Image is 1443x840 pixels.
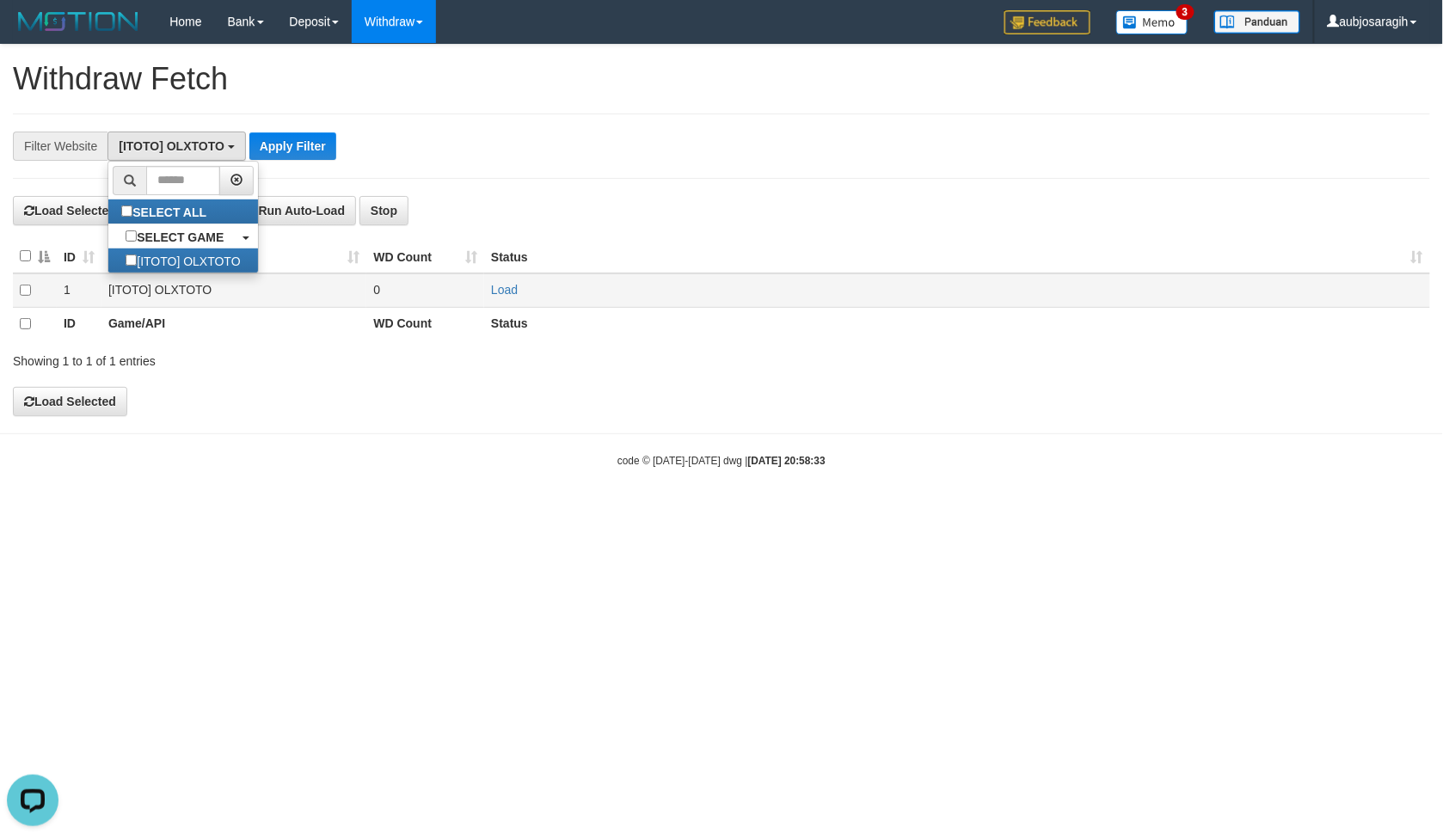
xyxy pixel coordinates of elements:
img: MOTION_logo.png [13,9,144,34]
td: 1 [57,273,101,308]
label: [ITOTO] OLXTOTO [108,248,257,273]
span: [ITOTO] OLXTOTO [119,139,224,153]
th: Game/API: activate to sort column ascending [101,240,366,273]
label: SELECT ALL [108,199,224,224]
img: Feedback.jpg [1004,10,1090,34]
strong: [DATE] 20:58:33 [748,455,826,467]
div: Showing 1 to 1 of 1 entries [13,346,588,370]
img: panduan.png [1214,10,1300,34]
span: 3 [1176,4,1194,20]
img: Button%20Memo.svg [1116,10,1188,34]
th: Status: activate to sort column ascending [484,240,1430,273]
button: Open LiveChat chat widget [7,7,58,58]
td: [ITOTO] OLXTOTO [101,273,366,308]
div: Filter Website [13,132,107,161]
th: WD Count [366,307,484,340]
span: 0 [373,283,380,297]
button: Run Auto-Load [237,196,357,225]
button: Apply Filter [249,132,336,160]
input: SELECT GAME [126,230,137,242]
small: code © [DATE]-[DATE] dwg | [617,455,826,467]
button: [ITOTO] OLXTOTO [107,132,246,161]
a: Load [491,283,518,297]
th: WD Count: activate to sort column ascending [366,240,484,273]
th: Game/API [101,307,366,340]
button: Load Selected [13,387,127,416]
b: SELECT GAME [137,230,224,244]
th: ID [57,307,101,340]
button: Load Selected [13,196,127,225]
a: SELECT GAME [108,224,257,248]
input: [ITOTO] OLXTOTO [126,254,137,266]
th: ID: activate to sort column ascending [57,240,101,273]
h1: Withdraw Fetch [13,62,1430,96]
th: Status [484,307,1430,340]
button: Stop [359,196,408,225]
input: SELECT ALL [121,205,132,217]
